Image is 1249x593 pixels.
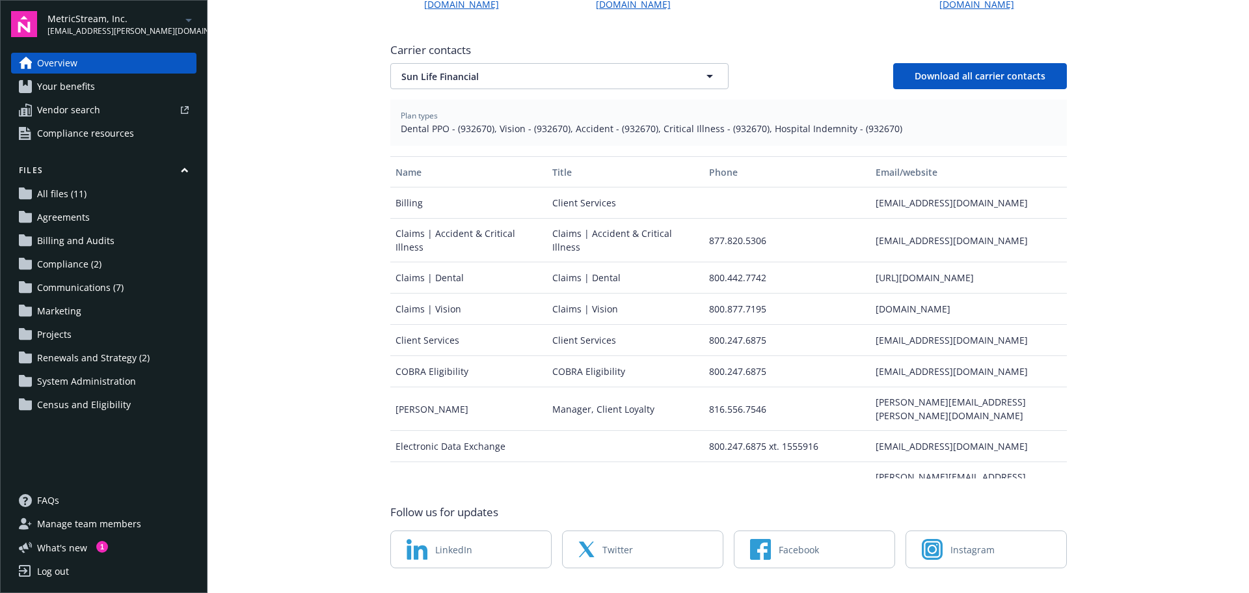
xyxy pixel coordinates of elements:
a: Manage team members [11,514,196,534]
div: 800.442.7742 [704,262,870,294]
div: [EMAIL_ADDRESS][DOMAIN_NAME] [870,219,1066,262]
div: Portfolio Manager, Renewal [547,462,704,506]
span: MetricStream, Inc. [47,12,181,25]
div: Client Services [547,325,704,356]
span: Agreements [37,207,90,228]
a: arrowDropDown [181,12,196,27]
span: LinkedIn [435,543,472,557]
a: Vendor search [11,100,196,120]
a: Overview [11,53,196,74]
div: Claims | Vision [547,294,704,325]
div: COBRA Eligibility [547,356,704,387]
div: [EMAIL_ADDRESS][DOMAIN_NAME] [870,187,1066,219]
a: Billing and Audits [11,230,196,251]
span: What ' s new [37,541,87,555]
img: navigator-logo.svg [11,11,37,37]
div: [EMAIL_ADDRESS][DOMAIN_NAME] [870,356,1066,387]
div: Claims | Vision [390,294,547,325]
button: MetricStream, Inc.[EMAIL_ADDRESS][PERSON_NAME][DOMAIN_NAME]arrowDropDown [47,11,196,37]
div: Claims | Accident & Critical Illness [547,219,704,262]
div: 800.877.7195 [704,294,870,325]
span: Projects [37,324,72,345]
button: Download all carrier contacts [893,63,1067,89]
button: Phone [704,156,870,187]
div: Electronic Data Exchange [390,431,547,462]
span: Download all carrier contacts [915,70,1045,82]
div: 416.979.9966 [704,462,870,506]
span: System Administration [37,371,136,392]
span: Instagram [950,543,995,557]
div: 1 [96,541,108,553]
div: Billing [390,187,547,219]
div: Claims | Dental [547,262,704,294]
a: Marketing [11,301,196,322]
div: Claims | Accident & Critical Illness [390,219,547,262]
span: Follow us for updates [390,504,498,520]
span: Compliance (2) [37,254,101,275]
span: Renewals and Strategy (2) [37,348,150,368]
div: 877.820.5306 [704,219,870,262]
span: Carrier contacts [390,42,1067,58]
div: Phone [709,165,865,179]
button: Email/website [870,156,1066,187]
div: Client Services [390,325,547,356]
span: FAQs [37,490,59,511]
div: [DOMAIN_NAME] [870,294,1066,325]
a: Agreements [11,207,196,228]
div: 800.247.6875 [704,356,870,387]
div: Log out [37,561,69,582]
span: Your benefits [37,76,95,97]
a: Communications (7) [11,277,196,298]
div: Name [396,165,542,179]
button: Sun Life Financial [390,63,729,89]
a: LinkedIn [390,531,552,568]
span: [EMAIL_ADDRESS][PERSON_NAME][DOMAIN_NAME] [47,25,181,37]
span: Dental PPO - (932670), Vision - (932670), Accident - (932670), Critical Illness - (932670), Hospi... [401,122,1056,135]
span: Vendor search [37,100,100,120]
span: All files (11) [37,184,87,204]
span: Twitter [602,543,633,557]
div: 800.247.6875 xt. 1555916 [704,431,870,462]
a: Compliance (2) [11,254,196,275]
div: Email/website [876,165,1061,179]
span: Sun Life Financial [401,70,672,83]
a: Instagram [906,531,1067,568]
a: Compliance resources [11,123,196,144]
div: 816.556.7546 [704,387,870,431]
a: FAQs [11,490,196,511]
span: Plan types [401,110,1056,122]
div: 800.247.6875 [704,325,870,356]
div: COBRA Eligibility [390,356,547,387]
a: Twitter [562,531,723,568]
div: [PERSON_NAME][EMAIL_ADDRESS][PERSON_NAME][DOMAIN_NAME] [870,462,1066,506]
span: Marketing [37,301,81,322]
a: System Administration [11,371,196,392]
div: [PERSON_NAME] [390,462,547,506]
a: Census and Eligibility [11,394,196,415]
a: All files (11) [11,184,196,204]
button: Files [11,165,196,181]
span: Communications (7) [37,277,124,298]
span: Billing and Audits [37,230,114,251]
button: What's new1 [11,541,108,555]
a: Projects [11,324,196,345]
div: Title [552,165,699,179]
div: Client Services [547,187,704,219]
div: [PERSON_NAME] [390,387,547,431]
span: Overview [37,53,77,74]
button: Name [390,156,547,187]
div: [URL][DOMAIN_NAME] [870,262,1066,294]
button: Title [547,156,704,187]
span: Manage team members [37,514,141,534]
div: [PERSON_NAME][EMAIL_ADDRESS][PERSON_NAME][DOMAIN_NAME] [870,387,1066,431]
div: [EMAIL_ADDRESS][DOMAIN_NAME] [870,325,1066,356]
a: Your benefits [11,76,196,97]
div: Manager, Client Loyalty [547,387,704,431]
div: Claims | Dental [390,262,547,294]
a: Facebook [734,531,895,568]
span: Facebook [779,543,819,557]
div: [EMAIL_ADDRESS][DOMAIN_NAME] [870,431,1066,462]
span: Census and Eligibility [37,394,131,415]
span: Compliance resources [37,123,134,144]
a: Renewals and Strategy (2) [11,348,196,368]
